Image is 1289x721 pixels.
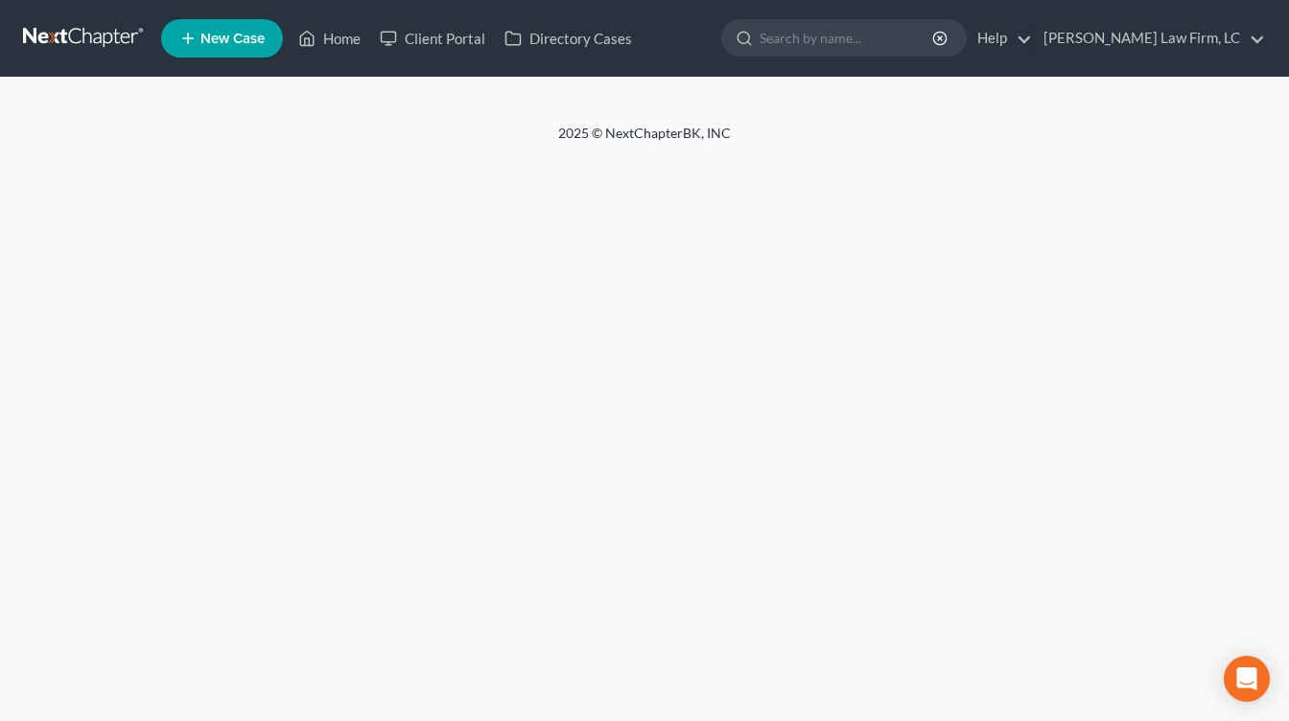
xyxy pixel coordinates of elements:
[98,124,1191,158] div: 2025 © NextChapterBK, INC
[495,21,642,56] a: Directory Cases
[289,21,370,56] a: Home
[760,20,935,56] input: Search by name...
[1224,656,1270,702] div: Open Intercom Messenger
[1034,21,1265,56] a: [PERSON_NAME] Law Firm, LC
[968,21,1032,56] a: Help
[200,32,265,46] span: New Case
[370,21,495,56] a: Client Portal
